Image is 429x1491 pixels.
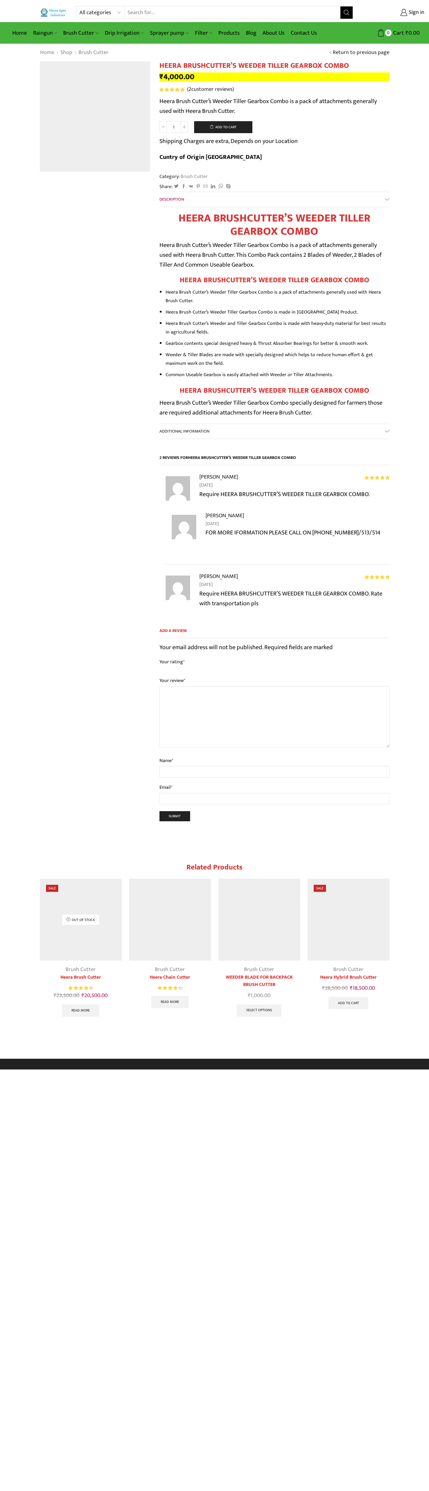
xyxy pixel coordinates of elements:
[189,85,191,94] span: 2
[159,784,389,792] label: Email
[159,240,389,270] p: Heera Brush Cutter’s Weeder Tiller Gearbox Combo is a pack of attachments generally used with Hee...
[166,339,389,348] li: Gearbox contents special designed heavy & Thrust Absorber Bearings for better & smooth work.
[159,658,389,665] label: Your rating
[66,965,96,974] a: Brush Cutter
[124,6,340,19] input: Search for...
[385,29,392,36] span: 0
[237,1004,282,1017] a: Select options for “WEEDER BLADE FOR BACKPACK BRUSH CUTTER”
[405,28,420,38] bdi: 0.00
[159,398,389,418] p: Heera Brush Cutter’s Weeder Tiller Gearbox Combo specially designed for farmers those are require...
[359,27,420,39] a: 0 Cart ₹0.00
[205,528,389,537] p: FOR MORE IFORMATION PLEASE CALL ON [PHONE_NUMBER]/513/514
[166,370,389,379] li: Common Useable Gearbox is easily attached with Weeder or Tiller Attachments.
[159,71,163,83] span: ₹
[314,885,326,892] span: Sale
[159,386,389,395] h3: HEERA BRUSHCUTTER’S WEEDER TILLER GEARBOX COMBO
[159,276,389,285] h2: HEERA BRUSHCUTTER’S WEEDER TILLER GEARBOX COMBO
[350,984,375,993] bdi: 18,500.00
[159,87,184,92] span: Rated out of 5 based on customer ratings
[407,9,424,17] span: Sign in
[159,136,298,146] p: Shipping Charges are extra, Depends on your Location
[186,861,243,873] span: Related products
[218,879,300,961] img: Weeder Blade For Brush Cutter
[333,49,389,57] a: Return to previous page
[205,511,244,520] strong: [PERSON_NAME]
[322,984,325,993] span: ₹
[159,811,190,821] input: Submit
[166,350,389,368] li: Weeder & Tiller Blades are made with specially designed which helps to reduce human effort & get ...
[40,879,122,961] img: Heera Brush Cutter
[82,991,84,1000] span: ₹
[199,472,238,481] strong: [PERSON_NAME]
[40,49,55,57] a: Home
[68,985,93,991] div: Rated 4.55 out of 5
[159,642,333,653] span: Your email address will not be published. Required fields are marked
[248,991,251,1000] span: ₹
[159,628,389,638] span: Add a review
[362,7,424,18] a: Sign in
[243,26,259,40] a: Blog
[199,481,389,489] time: [DATE]
[308,879,389,961] img: Heera Hybrid Brush Cutter
[9,26,30,40] a: Home
[60,26,102,40] a: Brush Cutter
[205,520,389,528] time: [DATE]
[40,61,150,172] img: Heera Brush Cutter’s Weeder Tiller Gearbox Combo
[159,212,389,238] h1: HEERA BRUSHCUTTER’S WEEDER TILLER GEARBOX COMBO
[365,575,389,579] div: Rated 5 out of 5
[30,26,60,40] a: Raingun
[129,974,211,981] a: Heera Chain Cutter
[248,991,270,1000] bdi: 1,000.00
[215,26,243,40] a: Products
[199,581,389,589] time: [DATE]
[129,879,211,961] img: Heera Chain Cutter
[244,965,274,974] a: Brush Cutter
[166,319,389,337] li: Heera Brush Cutter’s Weeder and Tiller Gearbox Combo is made with heavy-duty material for best re...
[392,29,404,37] span: Cart
[155,965,185,974] a: Brush Cutter
[159,455,389,465] h2: 2 reviews for
[166,288,389,305] li: Heera Brush Cutter’s Weeder Tiller Gearbox Combo is a pack of attachments generally used with Hee...
[102,26,147,40] a: Drip Irrigation
[54,991,79,1000] bdi: 23,500.00
[68,985,91,991] span: Rated out of 5
[62,1004,99,1017] a: Read more about “Heera Brush Cutter”
[151,996,189,1008] a: Read more about “Heera Chain Cutter”
[40,49,109,57] nav: Breadcrumb
[159,61,389,70] h1: HEERA BRUSHCUTTER’S WEEDER TILLER GEARBOX COMBO
[340,6,353,19] button: Search button
[259,26,288,40] a: About Us
[78,49,109,57] a: Brush Cutter
[159,173,208,180] span: Category:
[308,974,389,981] a: Heera Hybrid Brush Cutter
[159,152,262,162] b: Cuntry of Origin [GEOGRAPHIC_DATA]
[167,121,181,133] input: Product quantity
[159,87,184,92] div: Rated 5.00 out of 5
[159,757,389,765] label: Name
[62,915,99,925] p: Out of stock
[159,183,173,190] span: Share:
[159,424,389,439] a: Additional information
[147,26,192,40] a: Sprayer pump
[322,984,348,993] bdi: 28,500.00
[365,476,389,480] div: Rated 5 out of 5
[159,71,194,83] bdi: 4,000.00
[159,677,389,685] label: Your review
[199,572,238,581] strong: [PERSON_NAME]
[82,991,108,1000] bdi: 20,500.00
[60,49,73,57] a: Shop
[40,974,122,981] a: Heera Brush Cutter
[180,172,208,180] a: Brush Cutter
[159,192,389,207] a: Description
[159,428,209,435] span: Additional information
[405,28,408,38] span: ₹
[158,985,180,991] span: Rated out of 5
[159,196,184,203] span: Description
[46,885,58,892] span: Sale
[333,965,363,974] a: Brush Cutter
[365,575,389,579] span: Rated out of 5
[159,96,389,116] p: Heera Brush Cutter’s Weeder Tiller Gearbox Combo is a pack of attachments generally used with Hee...
[218,974,300,988] a: WEEDER BLADE FOR BACKPACK BRUSH CUTTER
[166,308,389,317] li: Heera Brush Cutter’s Weeder Tiller Gearbox Combo is made in [GEOGRAPHIC_DATA] Product.
[328,997,369,1009] a: Add to cart: “Heera Hybrid Brush Cutter”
